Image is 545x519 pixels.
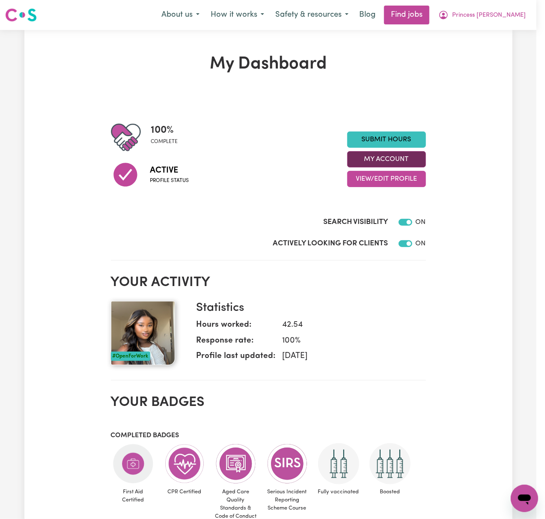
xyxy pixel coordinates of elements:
[111,432,426,440] h3: Completed badges
[5,5,37,25] a: Careseekers logo
[318,443,359,484] img: Care and support worker has received 2 doses of COVID-19 vaccine
[150,177,189,185] span: Profile status
[150,164,189,177] span: Active
[111,484,155,507] span: First Aid Certified
[369,443,411,484] img: Care and support worker has received booster dose of COVID-19 vaccination
[368,484,412,499] span: Boosted
[151,122,178,138] span: 100 %
[347,151,426,167] button: My Account
[265,484,310,516] span: Serious Incident Reporting Scheme Course
[347,171,426,187] button: View/Edit Profile
[197,301,419,316] h3: Statistics
[197,319,276,335] dt: Hours worked:
[156,6,205,24] button: About us
[111,301,175,365] img: Your profile picture
[197,335,276,351] dt: Response rate:
[151,122,185,152] div: Profile completeness: 100%
[316,484,361,499] span: Fully vaccinated
[205,6,270,24] button: How it works
[111,394,426,411] h2: Your badges
[433,6,531,24] button: My Account
[162,484,207,499] span: CPR Certified
[276,335,419,347] dd: 100 %
[267,443,308,484] img: CS Academy: Serious Incident Reporting Scheme course completed
[111,352,150,361] div: #OpenForWork
[324,217,388,228] label: Search Visibility
[416,219,426,226] span: ON
[384,6,429,24] a: Find jobs
[354,6,381,24] a: Blog
[5,7,37,23] img: Careseekers logo
[276,350,419,363] dd: [DATE]
[197,350,276,366] dt: Profile last updated:
[151,138,178,146] span: complete
[215,443,256,484] img: CS Academy: Aged Care Quality Standards & Code of Conduct course completed
[164,443,205,484] img: Care and support worker has completed CPR Certification
[111,54,426,75] h1: My Dashboard
[276,319,419,331] dd: 42.54
[270,6,354,24] button: Safety & resources
[416,240,426,247] span: ON
[111,274,426,291] h2: Your activity
[347,131,426,148] a: Submit Hours
[273,238,388,249] label: Actively Looking for Clients
[113,443,154,484] img: Care and support worker has completed First Aid Certification
[452,11,526,20] span: Princess [PERSON_NAME]
[511,485,538,512] iframe: Button to launch messaging window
